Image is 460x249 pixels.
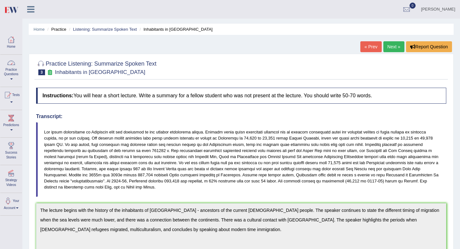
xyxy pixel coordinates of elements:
[55,69,145,75] small: Inhabitants in [GEOGRAPHIC_DATA]
[406,41,452,52] button: Report Question
[73,27,137,32] a: Listening: Summarize Spoken Text
[383,41,404,52] a: Next »
[36,114,446,119] h4: Transcript:
[0,55,22,85] a: Practice Questions
[36,88,446,104] h4: You will hear a short lecture. Write a summary for a fellow student who was not present at the le...
[36,59,157,75] h2: Practice Listening: Summarize Spoken Text
[42,93,73,98] b: Instructions:
[0,110,22,135] a: Predictions
[46,26,66,32] li: Practice
[0,193,22,214] a: Your Account
[0,165,22,190] a: Strategy Videos
[138,26,213,32] li: Inhabitants in [GEOGRAPHIC_DATA]
[360,41,381,52] a: « Prev
[36,122,446,197] blockquote: Lor ipsum dolorsitame co Adipiscin elit sed doeiusmod te inc utlabor etdolorema aliqua. Enimadm v...
[410,3,416,9] span: 0
[0,32,22,52] a: Home
[0,87,22,108] a: Tests
[0,138,22,163] a: Success Stories
[34,27,45,32] a: Home
[47,69,53,76] small: Exam occurring question
[38,69,45,75] span: 3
